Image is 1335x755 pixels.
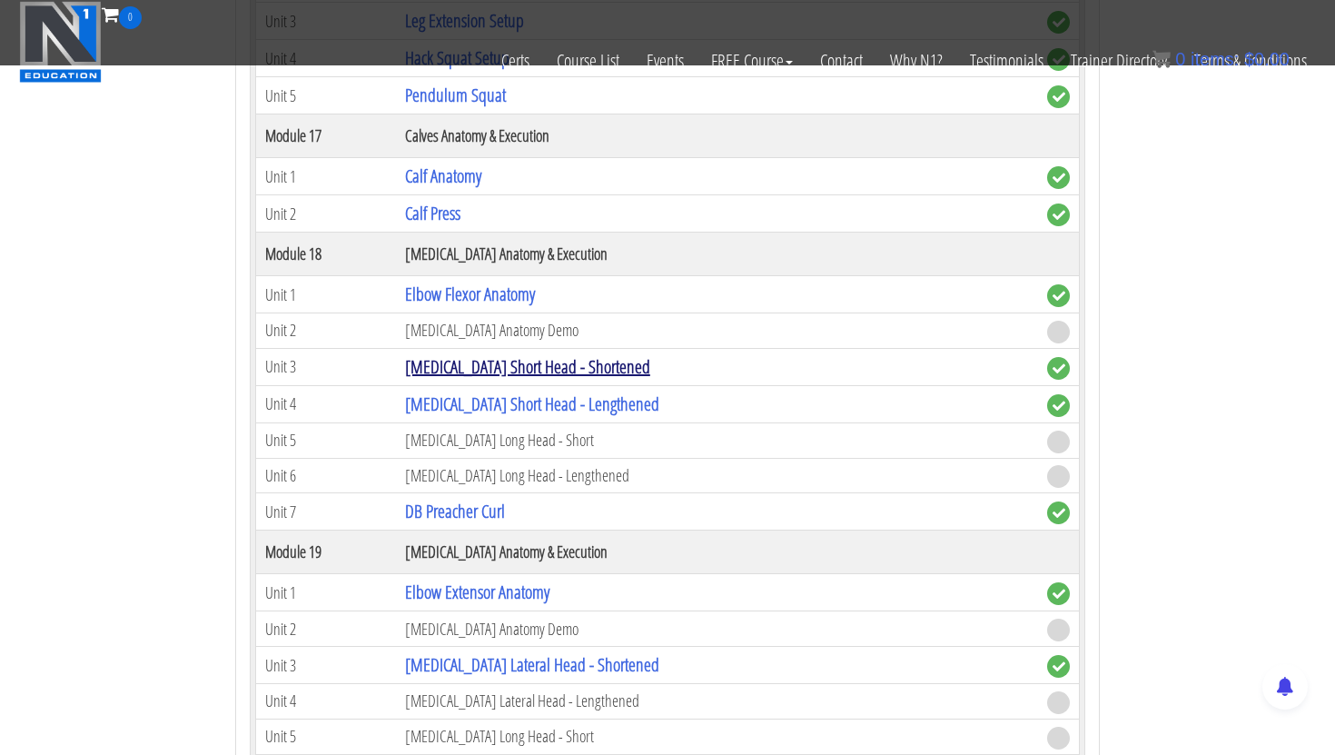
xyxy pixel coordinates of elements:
td: Unit 5 [256,422,396,458]
th: Module 18 [256,233,396,276]
a: Pendulum Squat [405,83,506,107]
bdi: 0.00 [1244,49,1290,69]
td: Unit 5 [256,719,396,754]
td: [MEDICAL_DATA] Long Head - Short [396,719,1038,754]
th: Calves Anatomy & Execution [396,114,1038,158]
a: [MEDICAL_DATA] Short Head - Lengthened [405,392,659,416]
span: complete [1047,284,1070,307]
span: items: [1191,49,1239,69]
td: [MEDICAL_DATA] Long Head - Short [396,422,1038,458]
a: Contact [806,29,876,93]
th: [MEDICAL_DATA] Anatomy & Execution [396,233,1038,276]
span: complete [1047,204,1070,226]
a: FREE Course [697,29,806,93]
td: Unit 1 [256,158,396,195]
a: Certs [488,29,543,93]
span: $ [1244,49,1254,69]
td: [MEDICAL_DATA] Long Head - Lengthened [396,458,1038,493]
th: [MEDICAL_DATA] Anatomy & Execution [396,531,1038,574]
td: Unit 1 [256,276,396,313]
a: Why N1? [876,29,956,93]
th: Module 19 [256,531,396,574]
a: Calf Press [405,201,460,225]
span: complete [1047,85,1070,108]
span: complete [1047,166,1070,189]
a: Terms & Conditions [1181,29,1320,93]
a: [MEDICAL_DATA] Short Head - Shortened [405,354,650,379]
td: [MEDICAL_DATA] Anatomy Demo [396,313,1038,349]
span: complete [1047,357,1070,380]
span: 0 [119,6,142,29]
td: Unit 7 [256,493,396,531]
a: Calf Anatomy [405,164,481,188]
span: complete [1047,502,1070,524]
span: complete [1047,582,1070,605]
td: Unit 6 [256,458,396,493]
td: Unit 4 [256,684,396,720]
td: [MEDICAL_DATA] Anatomy Demo [396,611,1038,647]
td: Unit 4 [256,385,396,422]
a: 0 [102,2,142,26]
td: Unit 2 [256,611,396,647]
th: Module 17 [256,114,396,158]
a: 0 items: $0.00 [1152,49,1290,69]
span: complete [1047,394,1070,417]
a: Elbow Extensor Anatomy [405,580,549,604]
td: [MEDICAL_DATA] Lateral Head - Lengthened [396,684,1038,720]
img: icon11.png [1152,50,1171,68]
img: n1-education [19,1,102,83]
td: Unit 3 [256,647,396,684]
td: Unit 5 [256,77,396,114]
a: Testimonials [956,29,1057,93]
td: Unit 2 [256,313,396,349]
td: Unit 2 [256,195,396,233]
a: Events [633,29,697,93]
a: DB Preacher Curl [405,499,505,523]
span: complete [1047,655,1070,678]
span: 0 [1175,49,1185,69]
a: [MEDICAL_DATA] Lateral Head - Shortened [405,652,659,677]
a: Course List [543,29,633,93]
a: Elbow Flexor Anatomy [405,282,535,306]
td: Unit 1 [256,574,396,611]
td: Unit 3 [256,348,396,385]
a: Trainer Directory [1057,29,1181,93]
